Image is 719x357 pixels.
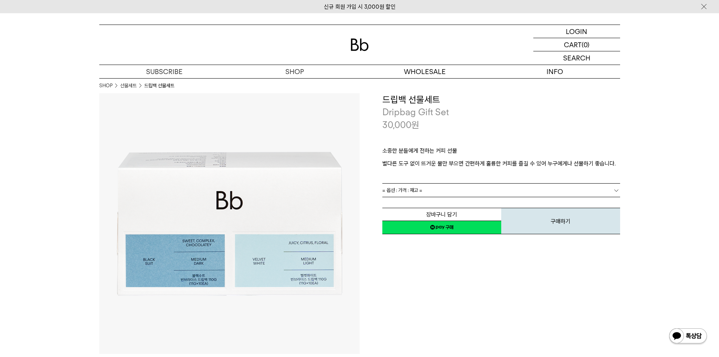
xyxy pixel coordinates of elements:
p: 30,000 [382,119,419,131]
span: = 옵션 : 가격 : 재고 = [382,184,422,197]
p: SEARCH [563,51,590,65]
a: CART (0) [533,38,620,51]
p: 별다른 도구 없이 뜨거운 물만 부으면 간편하게 훌륭한 커피를 즐길 수 있어 누구에게나 선물하기 좋습니다. [382,159,620,168]
a: SUBSCRIBE [99,65,229,78]
p: 소중한 분들에게 전하는 커피 선물 [382,146,620,159]
a: 신규 회원 가입 시 3,000원 할인 [324,3,396,10]
button: 장바구니 담기 [382,208,501,221]
button: 구매하기 [501,208,620,234]
a: LOGIN [533,25,620,38]
p: LOGIN [566,25,587,38]
img: 로고 [351,39,369,51]
p: Dripbag Gift Set [382,106,620,119]
img: 드립백 선물세트 [99,93,360,354]
a: SHOP [229,65,360,78]
p: (0) [582,38,590,51]
img: 카카오톡 채널 1:1 채팅 버튼 [668,328,708,346]
p: INFO [490,65,620,78]
span: 원 [411,119,419,130]
h3: 드립백 선물세트 [382,93,620,106]
a: 새창 [382,221,501,234]
p: CART [564,38,582,51]
li: 드립백 선물세트 [144,82,174,90]
a: SHOP [99,82,112,90]
p: WHOLESALE [360,65,490,78]
a: 선물세트 [120,82,137,90]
